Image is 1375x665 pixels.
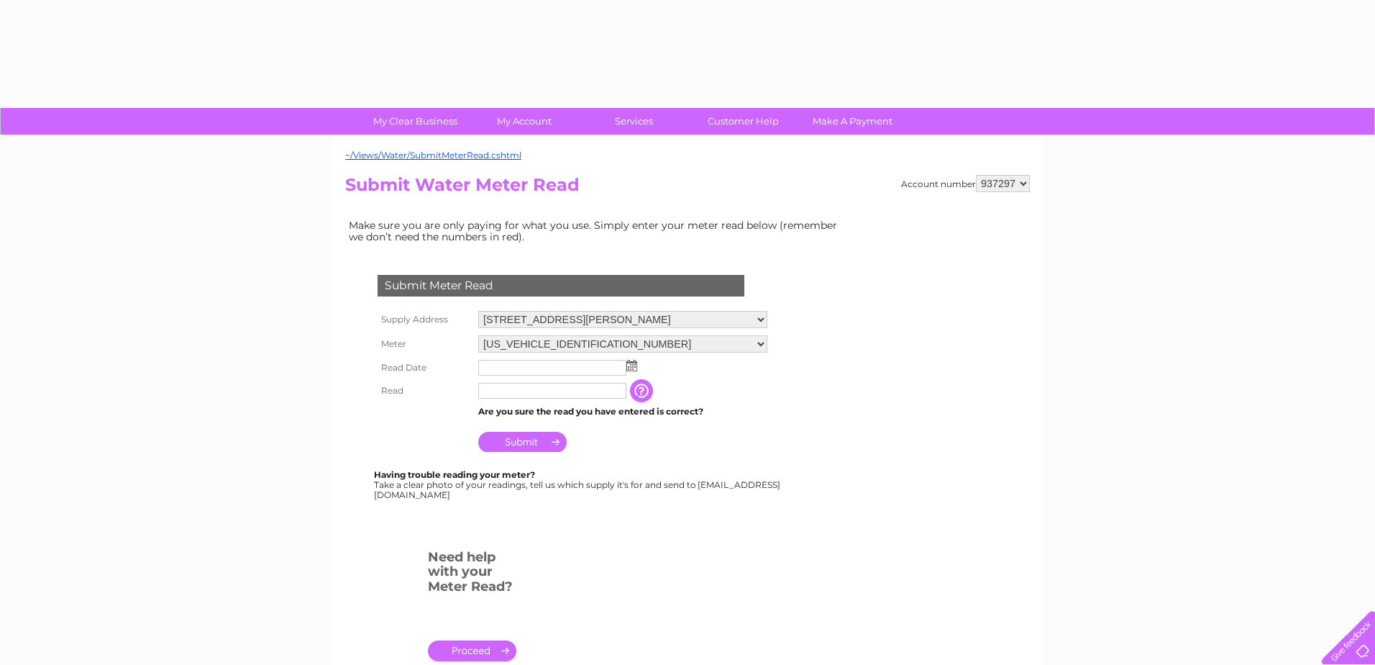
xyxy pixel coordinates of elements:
input: Information [630,379,656,402]
img: ... [626,360,637,371]
div: Account number [901,175,1030,192]
input: Submit [478,432,567,452]
td: Make sure you are only paying for what you use. Simply enter your meter read below (remember we d... [345,216,849,246]
h2: Submit Water Meter Read [345,175,1030,202]
a: Services [575,108,693,135]
a: Make A Payment [793,108,912,135]
th: Read [374,379,475,402]
td: Are you sure the read you have entered is correct? [475,402,771,421]
h3: Need help with your Meter Read? [428,547,516,602]
a: . [428,641,516,661]
a: My Clear Business [356,108,475,135]
div: Submit Meter Read [378,275,744,297]
th: Read Date [374,356,475,379]
b: Having trouble reading your meter? [374,469,535,480]
a: Customer Help [684,108,803,135]
a: ~/Views/Water/SubmitMeterRead.cshtml [345,150,521,160]
div: Take a clear photo of your readings, tell us which supply it's for and send to [EMAIL_ADDRESS][DO... [374,470,782,499]
a: My Account [465,108,584,135]
th: Meter [374,332,475,356]
th: Supply Address [374,307,475,332]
